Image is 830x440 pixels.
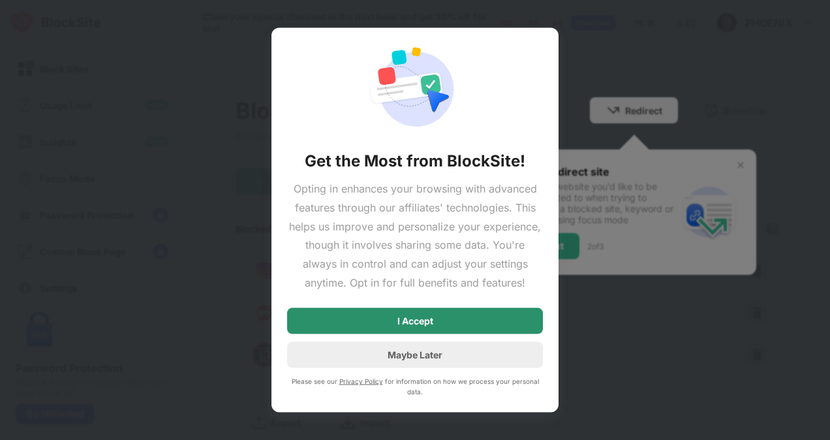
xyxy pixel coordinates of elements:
div: I Accept [397,315,433,326]
div: Opting in enhances your browsing with advanced features through our affiliates' technologies. Thi... [287,180,543,292]
img: action-permission-required.svg [368,44,462,135]
div: Please see our for information on how we process your personal data. [287,375,543,396]
div: Get the Most from BlockSite! [305,151,525,172]
div: Maybe Later [388,349,442,360]
a: Privacy Policy [339,377,383,385]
